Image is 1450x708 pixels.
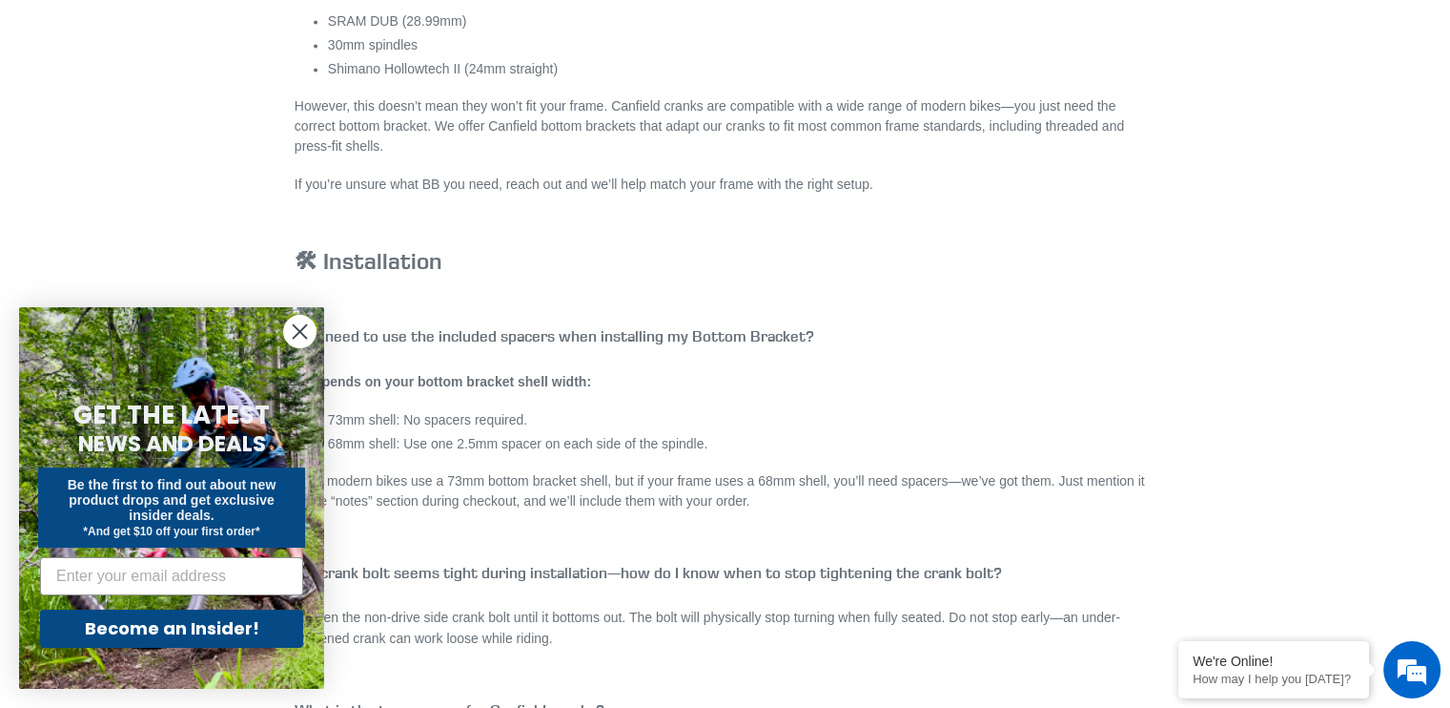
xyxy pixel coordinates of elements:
div: Minimize live chat window [313,10,358,55]
span: Be the first to find out about new product drops and get exclusive insider deals. [68,477,276,523]
p: Tighten the non-drive side crank bolt until it bottoms out. The bolt will physically stop turning... [295,608,1155,648]
h3: 🛠 Installation [295,247,1155,275]
div: Chat with us now [128,107,349,132]
img: d_696896380_company_1647369064580_696896380 [61,95,109,143]
p: How may I help you today? [1193,672,1355,686]
p: If you’re unsure what BB you need, reach out and we’ll help match your frame with the right setup. [295,175,1155,195]
span: NEWS AND DEALS [78,428,266,459]
div: We're Online! [1193,654,1355,669]
input: Enter your email address [40,557,303,595]
button: Become an Insider! [40,610,303,648]
p: Most modern bikes use a 73mm bottom bracket shell, but if your frame uses a 68mm shell, you’ll ne... [295,471,1155,511]
button: Close dialog [283,315,317,348]
span: GET THE LATEST [73,398,270,432]
textarea: Type your message and hit 'Enter' [10,490,363,557]
li: SRAM DUB (28.99mm) [328,11,1155,31]
strong: It depends on your bottom bracket shell width: [295,374,591,389]
h4: Do I need to use the included spacers when installing my Bottom Bracket? [295,327,1155,345]
li: 68mm shell: Use one 2.5mm spacer on each side of the spindle. [328,434,1155,454]
h4: My crank bolt seems tight during installation—how do I know when to stop tightening the crank bolt? [295,564,1155,582]
p: However, this doesn’t mean they won’t fit your frame. Canfield cranks are compatible with a wide ... [295,96,1155,156]
span: We're online! [111,225,263,418]
li: 73mm shell: No spacers required. [328,410,1155,430]
li: 30mm spindles [328,35,1155,55]
li: Shimano Hollowtech II (24mm straight) [328,59,1155,79]
span: *And get $10 off your first order* [83,525,259,538]
div: Navigation go back [21,105,50,134]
